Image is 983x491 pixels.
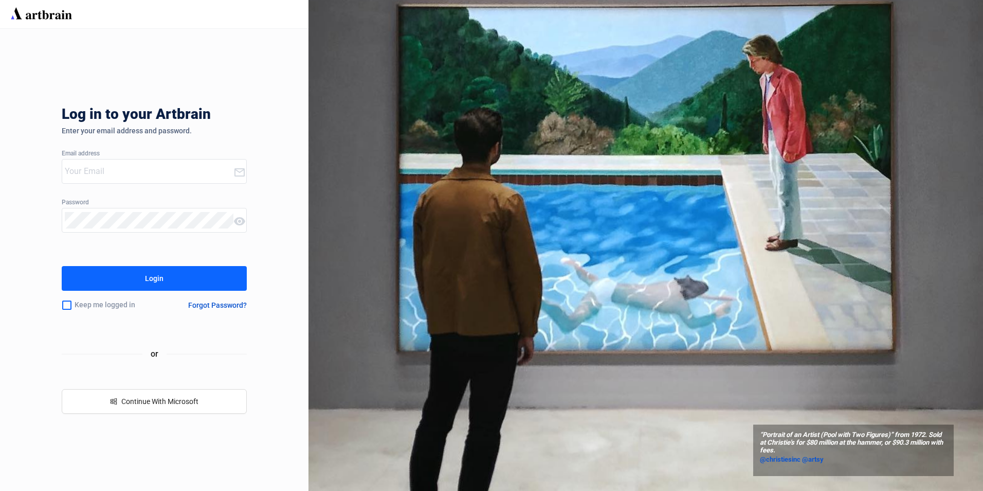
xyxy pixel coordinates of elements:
button: Login [62,266,247,291]
span: or [142,347,167,360]
span: “Portrait of an Artist (Pool with Two Figures)” from 1972. Sold at Christie's for $80 million at ... [760,431,947,454]
div: Enter your email address and password. [62,127,247,135]
div: Login [145,270,163,287]
span: @christiesinc @artsy [760,455,824,463]
input: Your Email [65,163,233,180]
div: Log in to your Artbrain [62,106,370,127]
div: Keep me logged in [62,294,163,316]
span: windows [110,398,117,405]
span: Continue With Microsoft [121,397,198,406]
div: Email address [62,150,247,157]
div: Password [62,199,247,206]
button: windowsContinue With Microsoft [62,389,247,414]
div: Forgot Password? [188,301,247,309]
a: @christiesinc @artsy [760,454,947,465]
